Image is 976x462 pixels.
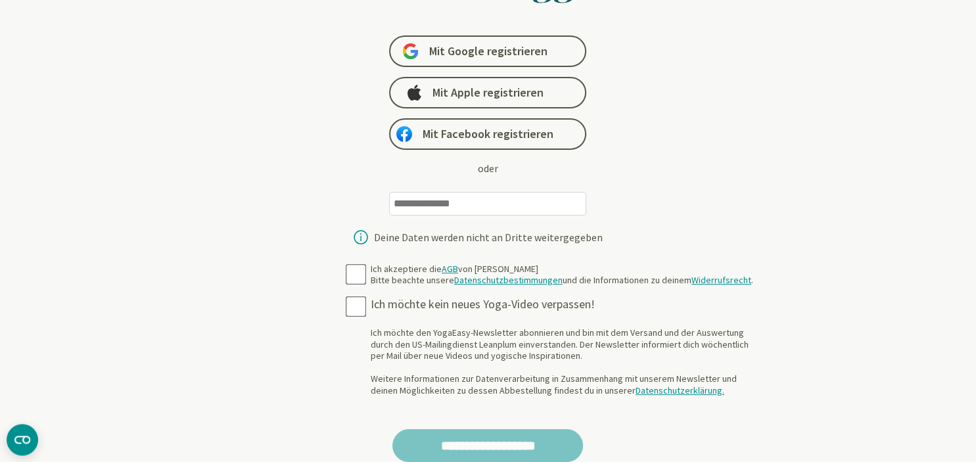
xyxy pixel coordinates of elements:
div: Ich akzeptiere die von [PERSON_NAME] Bitte beachte unsere und die Informationen zu deinem . [371,264,753,287]
a: Mit Apple registrieren [389,77,586,108]
a: Datenschutzerklärung. [636,384,724,396]
a: Mit Facebook registrieren [389,118,586,150]
div: Ich möchte kein neues Yoga-Video verpassen! [371,297,758,312]
a: Mit Google registrieren [389,35,586,67]
a: Widerrufsrecht [691,274,751,286]
a: AGB [442,263,458,275]
div: Ich möchte den YogaEasy-Newsletter abonnieren und bin mit dem Versand und der Auswertung durch de... [371,327,758,396]
button: CMP-Widget öffnen [7,424,38,455]
a: Datenschutzbestimmungen [454,274,563,286]
span: Mit Google registrieren [429,43,547,59]
div: Deine Daten werden nicht an Dritte weitergegeben [373,232,602,243]
span: Mit Facebook registrieren [423,126,553,142]
span: Mit Apple registrieren [432,85,544,101]
div: oder [478,160,498,176]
